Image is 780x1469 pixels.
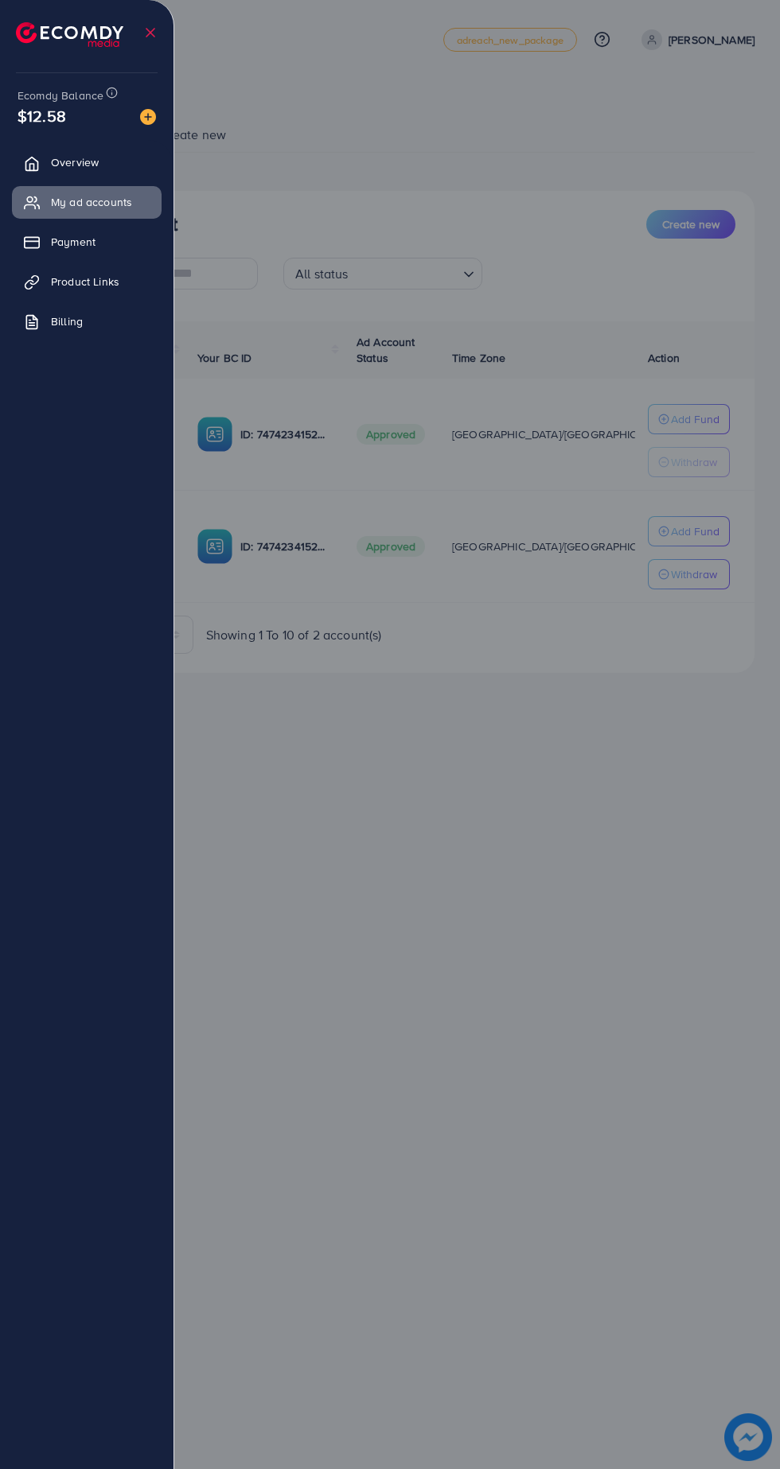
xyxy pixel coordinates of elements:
span: Overview [51,154,99,170]
span: My ad accounts [51,194,132,210]
span: $12.58 [18,104,66,127]
span: Product Links [51,274,119,290]
a: Billing [12,305,162,337]
a: Payment [12,226,162,258]
a: Product Links [12,266,162,297]
span: Payment [51,234,96,250]
img: image [140,109,156,125]
img: logo [16,22,123,47]
span: Ecomdy Balance [18,87,103,103]
span: Billing [51,313,83,329]
a: My ad accounts [12,186,162,218]
a: Overview [12,146,162,178]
